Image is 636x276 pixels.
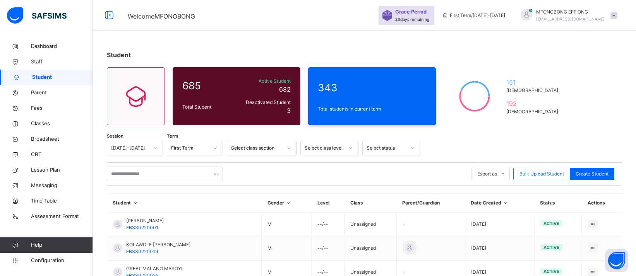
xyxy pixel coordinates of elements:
span: Time Table [31,197,93,205]
span: FBSS0220019 [126,249,158,254]
span: KOLAWOLE [PERSON_NAME] [126,241,190,248]
div: Select class section [231,145,282,152]
span: 3 [287,107,291,114]
span: GREAT MALANG MASOYI [126,265,182,272]
img: sticker-purple.71386a28dfed39d6af7621340158ba97.svg [382,10,392,21]
span: Assessment Format [31,213,93,220]
span: Fees [31,104,93,112]
th: Status [534,194,581,213]
th: Student [107,194,262,213]
span: Create Student [576,170,609,177]
span: Parent [31,89,93,97]
span: [DEMOGRAPHIC_DATA] [506,108,562,115]
span: Total students in current term [318,106,426,112]
td: Unassigned [345,236,397,261]
span: active [543,245,559,250]
span: Grace Period [395,8,427,15]
span: 682 [279,85,291,93]
span: FBSS0220001 [126,225,158,230]
span: Lesson Plan [31,166,93,174]
span: CBT [31,151,93,158]
span: Export as [477,170,497,177]
td: --/-- [312,213,345,236]
i: Sort in Ascending Order [132,200,139,206]
span: active [543,221,559,226]
span: Messaging [31,182,93,189]
th: Class [345,194,397,213]
th: Parent/Guardian [396,194,465,213]
span: Dashboard [31,43,93,50]
span: 151 [506,78,562,87]
button: Open asap [605,249,628,272]
span: 23 days remaining [395,17,429,22]
td: [DATE] [465,213,534,236]
th: Gender [262,194,312,213]
span: 343 [318,80,426,95]
span: Configuration [31,257,93,264]
span: Deactivated Student [236,99,291,106]
span: [DEMOGRAPHIC_DATA] [506,87,562,94]
td: M [262,213,312,236]
span: Staff [31,58,93,66]
td: --/-- [312,236,345,261]
img: safsims [7,7,67,24]
span: Broadsheet [31,135,93,143]
span: [PERSON_NAME] [126,217,164,224]
span: Welcome MFONOBONG [128,12,195,20]
div: First Term [171,145,209,152]
span: 685 [182,78,232,93]
span: active [543,269,559,274]
span: Student [32,73,93,81]
span: Help [31,241,93,249]
span: [EMAIL_ADDRESS][DOMAIN_NAME] [536,17,605,21]
div: Select status [367,145,406,152]
th: Date Created [465,194,534,213]
span: Student [107,51,131,59]
th: Actions [582,194,622,213]
div: Select class level [305,145,344,152]
div: Total Student [180,102,234,112]
span: Classes [31,120,93,128]
div: [DATE]-[DATE] [111,145,149,152]
div: MFONOBONGEFFIONG [513,9,621,22]
i: Sort in Ascending Order [285,200,292,206]
td: Unassigned [345,213,397,236]
i: Sort in Ascending Order [502,200,509,206]
span: Term [167,133,178,140]
span: Session [107,133,123,140]
th: Level [312,194,345,213]
span: 192 [506,99,562,108]
span: Active Student [236,78,291,85]
td: M [262,236,312,261]
span: MFONOBONG EFFIONG [536,9,605,15]
span: Bulk Upload Student [519,170,564,177]
span: session/term information [442,12,505,19]
td: [DATE] [465,236,534,261]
